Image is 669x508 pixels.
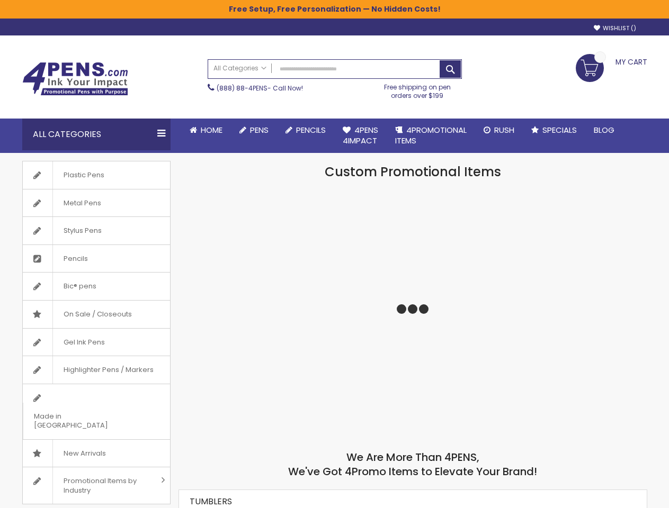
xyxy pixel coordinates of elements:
span: On Sale / Closeouts [52,301,142,328]
a: Pencils [23,245,170,273]
a: Plastic Pens [23,161,170,189]
a: Bic® pens [23,273,170,300]
a: Pens [231,119,277,142]
a: Pencils [277,119,334,142]
a: Rush [475,119,523,142]
span: Pencils [296,124,326,135]
a: (888) 88-4PENS [217,84,267,93]
a: Gel Ink Pens [23,329,170,356]
a: Metal Pens [23,189,170,217]
span: 4Pens 4impact [343,124,378,146]
a: Highlighter Pens / Markers [23,356,170,384]
a: 4PROMOTIONALITEMS [387,119,475,153]
a: Made in [GEOGRAPHIC_DATA] [23,384,170,439]
span: Pencils [52,245,99,273]
a: Stylus Pens [23,217,170,244]
span: Pens [250,124,269,135]
span: Home [201,124,222,135]
a: Promotional Items by Industry [23,467,170,504]
span: Specials [542,124,577,135]
span: New Arrivals [52,440,117,467]
span: Made in [GEOGRAPHIC_DATA] [23,403,144,439]
span: 4PROMOTIONAL ITEMS [395,124,467,146]
span: Rush [494,124,514,135]
h2: We Are More Than 4PENS, We've Got 4Promo Items to Elevate Your Brand! [179,450,647,479]
a: On Sale / Closeouts [23,301,170,328]
span: Highlighter Pens / Markers [52,356,164,384]
span: Blog [594,124,614,135]
div: Free shipping on pen orders over $199 [373,79,462,100]
span: Metal Pens [52,189,112,217]
a: All Categories [208,60,272,77]
a: Specials [523,119,585,142]
img: 4Pens Custom Pens and Promotional Products [22,62,128,96]
a: Wishlist [594,24,636,32]
span: Promotional Items by Industry [52,467,157,504]
a: Home [181,119,231,142]
h1: Custom Promotional Items [179,164,647,180]
span: All Categories [213,64,266,72]
span: - Call Now! [217,84,303,93]
span: Stylus Pens [52,217,112,244]
span: Bic® pens [52,273,107,300]
span: Plastic Pens [52,161,115,189]
a: 4Pens4impact [334,119,387,153]
div: All Categories [22,119,171,150]
span: Gel Ink Pens [52,329,115,356]
a: New Arrivals [23,440,170,467]
a: Blog [585,119,623,142]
